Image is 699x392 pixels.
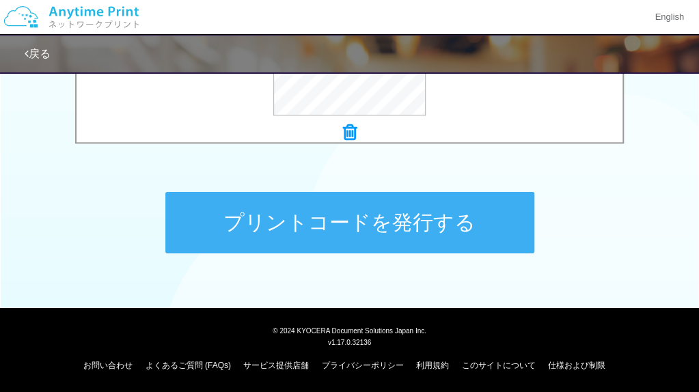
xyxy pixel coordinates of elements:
span: © 2024 KYOCERA Document Solutions Japan Inc. [273,326,426,335]
a: プライバシーポリシー [322,361,404,370]
a: お問い合わせ [83,361,133,370]
a: よくあるご質問 (FAQs) [146,361,231,370]
a: サービス提供店舗 [243,361,309,370]
a: 仕様および制限 [548,361,605,370]
a: 利用規約 [416,361,449,370]
button: プリントコードを発行する [165,192,534,253]
a: 戻る [25,48,51,59]
span: v1.17.0.32136 [328,338,371,346]
a: このサイトについて [461,361,535,370]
